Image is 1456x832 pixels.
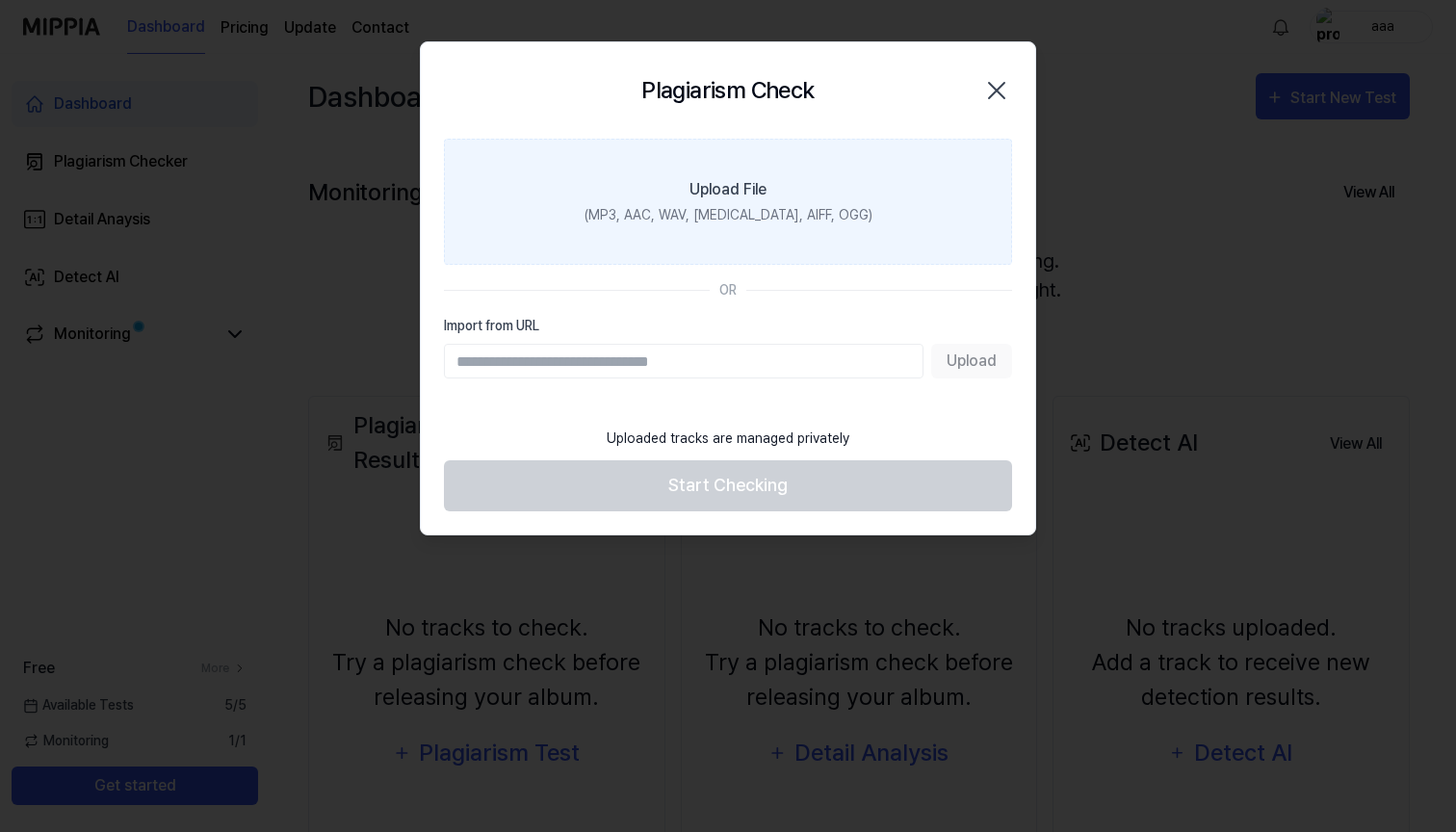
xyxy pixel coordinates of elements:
[641,73,814,108] h2: Plagiarism Check
[689,178,767,201] div: Upload File
[585,205,872,225] div: (MP3, AAC, WAV, [MEDICAL_DATA], AIFF, OGG)
[444,316,1012,336] label: Import from URL
[595,417,861,460] div: Uploaded tracks are managed privately
[719,280,737,300] div: OR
